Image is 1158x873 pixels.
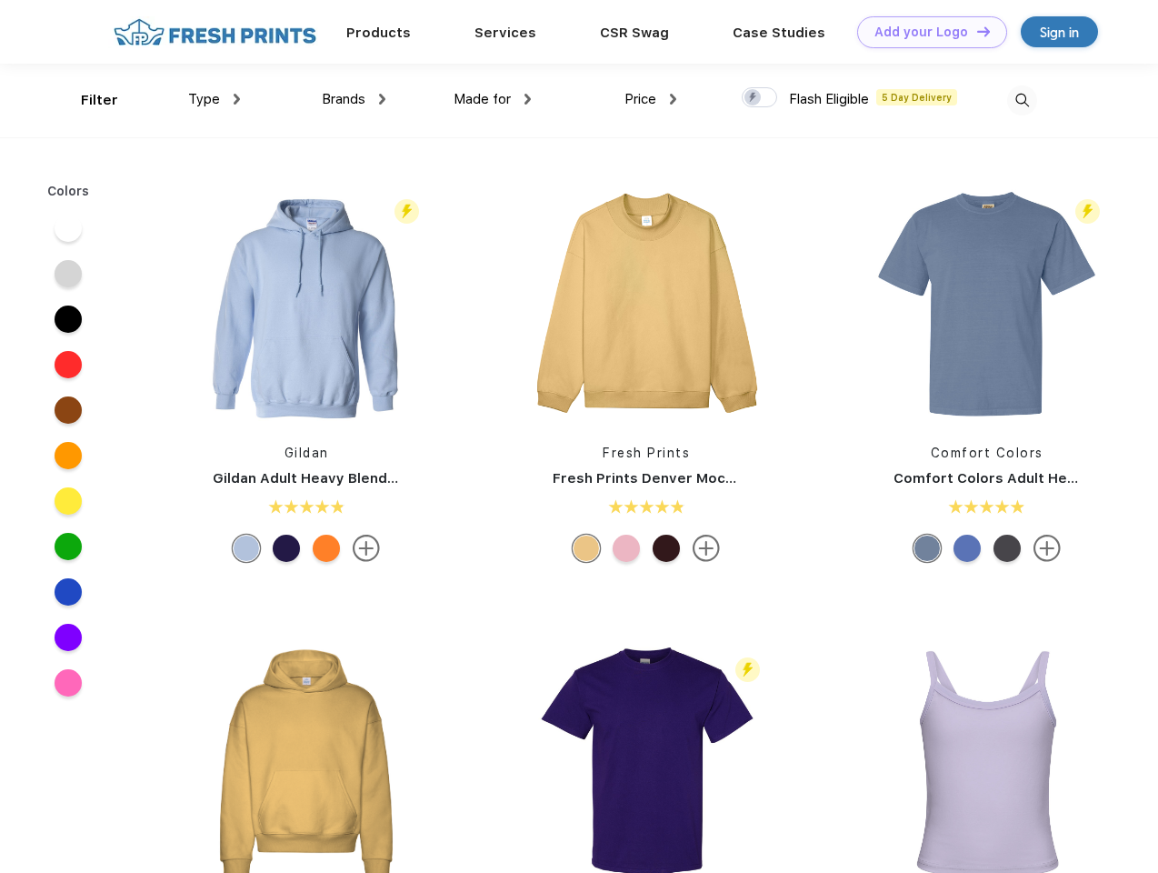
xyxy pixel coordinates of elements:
div: S Orange [313,535,340,562]
img: flash_active_toggle.svg [735,657,760,682]
span: Flash Eligible [789,91,869,107]
div: Add your Logo [874,25,968,40]
img: flash_active_toggle.svg [394,199,419,224]
img: more.svg [353,535,380,562]
div: Light Blue [233,535,260,562]
div: Colors [34,182,104,201]
div: Pink [613,535,640,562]
div: Burgundy [653,535,680,562]
img: desktop_search.svg [1007,85,1037,115]
a: Fresh Prints [603,446,690,460]
img: more.svg [693,535,720,562]
div: Filter [81,90,118,111]
img: more.svg [1033,535,1061,562]
div: Sign in [1040,22,1079,43]
img: dropdown.png [670,94,676,105]
a: Gildan Adult Heavy Blend 8 Oz. 50/50 Hooded Sweatshirt [213,470,610,487]
img: flash_active_toggle.svg [1075,199,1100,224]
a: Products [346,25,411,41]
img: func=resize&h=266 [185,184,427,426]
img: fo%20logo%202.webp [108,16,322,48]
a: Fresh Prints Denver Mock Neck Heavyweight Sweatshirt [553,470,947,487]
img: dropdown.png [524,94,531,105]
div: Blue Jean [913,535,941,562]
img: func=resize&h=266 [866,184,1108,426]
img: dropdown.png [234,94,240,105]
img: DT [977,26,990,36]
a: Comfort Colors [931,446,1043,460]
div: Bahama Yellow [573,535,600,562]
span: Price [624,91,656,107]
span: 5 Day Delivery [876,89,957,105]
span: Made for [454,91,511,107]
a: Gildan [285,446,329,460]
a: Sign in [1021,16,1098,47]
div: Purple [273,535,300,562]
div: Flo Blue [953,535,981,562]
img: func=resize&h=266 [525,184,767,426]
span: Type [188,91,220,107]
div: Graphite [993,535,1021,562]
span: Brands [322,91,365,107]
img: dropdown.png [379,94,385,105]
